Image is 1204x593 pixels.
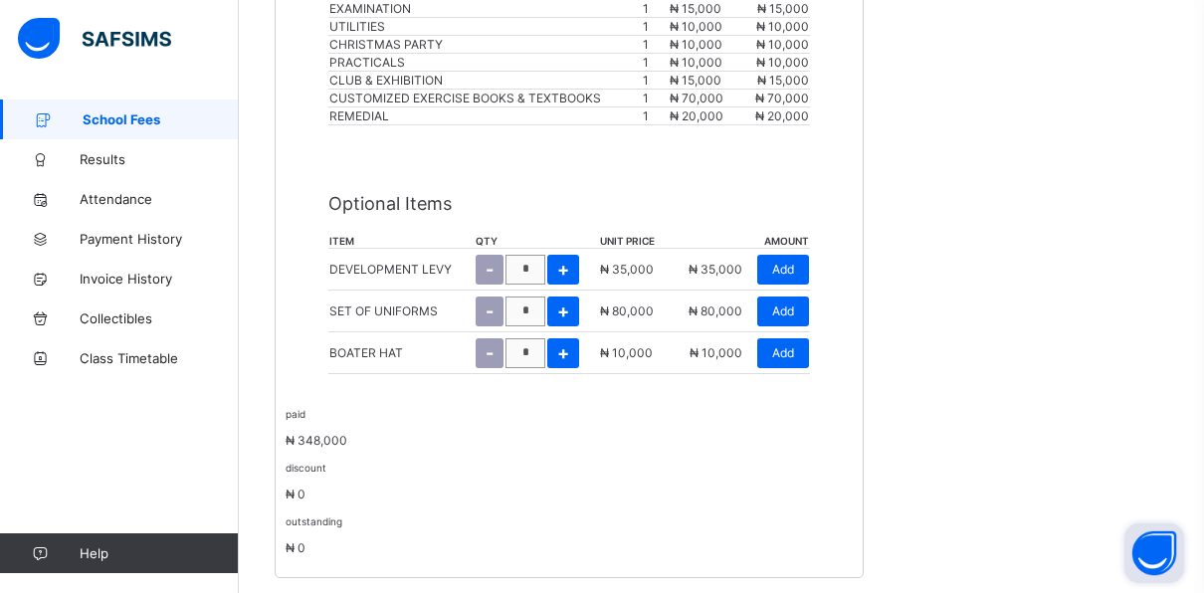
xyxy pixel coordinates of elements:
[689,303,742,318] span: ₦ 80,000
[756,37,809,52] span: ₦ 10,000
[907,343,962,360] td: 1
[583,66,633,115] img: REDEEMER TEAP INTERNATIONAL SCHOOL
[101,361,754,375] div: EXAMINATION
[475,234,599,249] th: qty
[329,108,641,123] div: REMEDIAL
[757,73,809,88] span: ₦ 15,000
[557,342,569,363] span: +
[1064,395,1113,409] span: ₦ 10,000
[329,91,641,105] div: CUSTOMIZED EXERCISE BOOKS & TEXTBOOKS
[80,545,238,561] span: Help
[962,312,1114,326] th: amount
[907,312,962,326] th: qty
[80,350,239,366] span: Class Timetable
[756,327,813,341] span: ₦ 190,000
[642,107,669,125] td: 1
[670,1,721,16] span: ₦ 15,000
[80,231,239,247] span: Payment History
[329,303,438,318] p: SET OF UNIFORMS
[576,31,640,56] img: receipt.26f346b57495a98c98ef9b0bc63aa4d8.svg
[47,229,1168,243] span: PRAISE [PERSON_NAME]
[600,303,654,318] span: ₦ 80,000
[907,360,962,377] td: 1
[670,55,722,70] span: ₦ 10,000
[100,312,755,326] th: item
[101,412,754,426] div: PRACTICALS
[756,55,809,70] span: ₦ 10,000
[756,344,799,358] span: ₦ 8,000
[101,378,754,392] div: UTILITIES
[907,428,962,445] td: 1
[286,540,305,555] span: ₦ 0
[772,303,794,318] span: Add
[642,36,669,54] td: 1
[329,55,641,70] div: PRACTICALS
[329,1,641,16] div: EXAMINATION
[727,514,764,528] span: ₦ 0.00
[755,108,809,123] span: ₦ 20,000
[80,271,239,287] span: Invoice History
[755,91,809,105] span: ₦ 70,000
[756,361,806,375] span: ₦ 15,000
[101,429,754,443] div: CLUB & EXHIBITION
[670,73,721,88] span: ₦ 15,000
[328,234,475,249] th: item
[756,19,809,34] span: ₦ 10,000
[756,463,806,477] span: ₦ 20,000
[772,262,794,277] span: Add
[286,408,305,420] small: paid
[329,73,641,88] div: CLUB & EXHIBITION
[1071,344,1113,358] span: ₦ 8,000
[727,564,764,578] span: ₦ 0.00
[101,395,754,409] div: CHRISTMAS PARTY
[101,446,754,460] div: CUSTOMIZED EXERCISE BOOKS & TEXTBOOKS
[18,18,171,60] img: safsims
[37,539,135,553] span: TOTAL EXPECTED
[286,515,342,527] small: outstanding
[666,234,810,249] th: amount
[1064,463,1113,477] span: ₦ 20,000
[1064,361,1113,375] span: ₦ 15,000
[600,262,654,277] span: ₦ 35,000
[329,19,641,34] div: UTILITIES
[37,514,85,528] span: Discount
[329,345,403,360] p: BOATER HAT
[83,111,239,127] span: School Fees
[1124,523,1184,583] button: Open asap
[907,326,962,343] td: 1
[689,262,742,277] span: ₦ 35,000
[101,327,754,341] div: TUITION
[1064,186,1157,200] span: Download receipt
[772,345,794,360] span: Add
[756,446,806,460] span: ₦ 70,000
[1064,412,1113,426] span: ₦ 10,000
[329,262,452,277] p: DEVELOPMENT LEVY
[670,108,723,123] span: ₦ 20,000
[670,37,722,52] span: ₦ 10,000
[907,377,962,394] td: 1
[599,234,666,249] th: unit price
[1064,378,1113,392] span: ₦ 10,000
[907,445,962,462] td: 1
[600,345,653,360] span: ₦ 10,000
[486,300,494,321] span: -
[286,433,347,448] span: ₦ 348,000
[329,37,641,52] div: CHRISTMAS PARTY
[286,487,305,501] span: ₦ 0
[47,205,184,219] span: [DATE]-[DATE] / First Term
[755,312,907,326] th: unit price
[756,395,806,409] span: ₦ 10,000
[557,259,569,280] span: +
[101,463,754,477] div: REMEDIAL
[642,72,669,90] td: 1
[690,345,742,360] span: ₦ 10,000
[455,125,770,144] span: REDEEMER TEAP INTERNATIONAL SCHOOL
[757,1,809,16] span: ₦ 15,000
[756,412,806,426] span: ₦ 10,000
[1064,429,1113,443] span: ₦ 15,000
[907,462,962,479] td: 1
[907,411,962,428] td: 1
[37,564,167,578] span: Previously Paid Amount
[907,394,962,411] td: 1
[727,539,802,553] span: ₦ 348,000.00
